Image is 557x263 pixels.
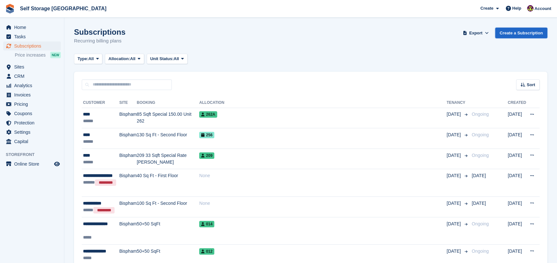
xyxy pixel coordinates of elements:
span: Home [14,23,53,32]
a: menu [3,23,61,32]
td: [DATE] [508,149,526,169]
a: Self Storage [GEOGRAPHIC_DATA] [17,3,109,14]
td: [DATE] [508,108,526,128]
span: All [88,56,94,62]
span: [DATE] [447,152,462,159]
td: [DATE] [508,196,526,217]
button: Export [462,28,490,38]
span: Analytics [14,81,53,90]
th: Tenancy [447,98,469,108]
a: menu [3,118,61,127]
span: Sites [14,62,53,71]
td: 50+50 SqFt [137,217,199,245]
span: All [174,56,179,62]
td: Bispham [119,149,137,169]
th: Site [119,98,137,108]
td: 40 Sq Ft - First Floor [137,169,199,196]
span: [DATE] [447,131,462,138]
a: Preview store [53,160,61,168]
span: Allocation: [108,56,130,62]
span: Price increases [15,52,46,58]
span: 256 [199,132,214,138]
span: Sort [527,82,535,88]
th: Allocation [199,98,447,108]
span: Ongoing [472,249,489,254]
img: stora-icon-8386f47178a22dfd0bd8f6a31ec36ba5ce8667c1dd55bd0f319d3a0aa187defe.svg [5,4,15,14]
div: NEW [50,52,61,58]
a: menu [3,62,61,71]
span: Ongoing [472,112,489,117]
td: 209 33 Sqft Special Rate [PERSON_NAME] [137,149,199,169]
span: Ongoing [472,132,489,137]
span: [DATE] [447,200,462,207]
td: Bispham [119,196,137,217]
span: Online Store [14,159,53,168]
span: [DATE] [472,201,486,206]
a: menu [3,90,61,99]
span: [DATE] [447,172,462,179]
span: 012 [199,248,214,255]
td: 130 Sq Ft - Second Floor [137,128,199,149]
span: All [130,56,135,62]
span: Protection [14,118,53,127]
span: [DATE] [447,248,462,255]
a: menu [3,81,61,90]
span: Ongoing [472,221,489,226]
a: menu [3,159,61,168]
span: Type: [78,56,88,62]
button: Type: All [74,54,102,64]
span: Tasks [14,32,53,41]
button: Unit Status: All [147,54,188,64]
td: 100 Sq Ft - Second Floor [137,196,199,217]
p: Recurring billing plans [74,37,125,45]
td: [DATE] [508,128,526,149]
span: Coupons [14,109,53,118]
a: menu [3,41,61,50]
a: menu [3,137,61,146]
td: Bispham [119,128,137,149]
span: [DATE] [447,111,462,118]
div: None [199,172,447,179]
td: [DATE] [508,217,526,245]
td: [DATE] [508,169,526,196]
span: 014 [199,221,214,227]
span: [DATE] [472,173,486,178]
td: Bispham [119,217,137,245]
span: Subscriptions [14,41,53,50]
a: menu [3,72,61,81]
th: Booking [137,98,199,108]
span: Ongoing [472,153,489,158]
td: 85 Sqft Special 150.00 Unit 262 [137,108,199,128]
td: Bispham [119,108,137,128]
span: [DATE] [447,221,462,227]
a: menu [3,109,61,118]
span: Pricing [14,100,53,109]
span: Unit Status: [150,56,174,62]
div: None [199,200,447,207]
span: Export [469,30,482,36]
span: Storefront [6,151,64,158]
span: 262A [199,111,217,118]
span: Help [512,5,521,12]
button: Allocation: All [105,54,144,64]
h1: Subscriptions [74,28,125,36]
th: Customer [82,98,119,108]
td: Bispham [119,169,137,196]
span: Settings [14,128,53,137]
a: menu [3,100,61,109]
span: Account [534,5,551,12]
a: Price increases NEW [15,51,61,59]
span: 209 [199,152,214,159]
img: Nicholas Williams [527,5,534,12]
a: menu [3,32,61,41]
span: Invoices [14,90,53,99]
span: Create [480,5,493,12]
span: CRM [14,72,53,81]
th: Created [508,98,526,108]
a: menu [3,128,61,137]
span: Capital [14,137,53,146]
a: Create a Subscription [495,28,547,38]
